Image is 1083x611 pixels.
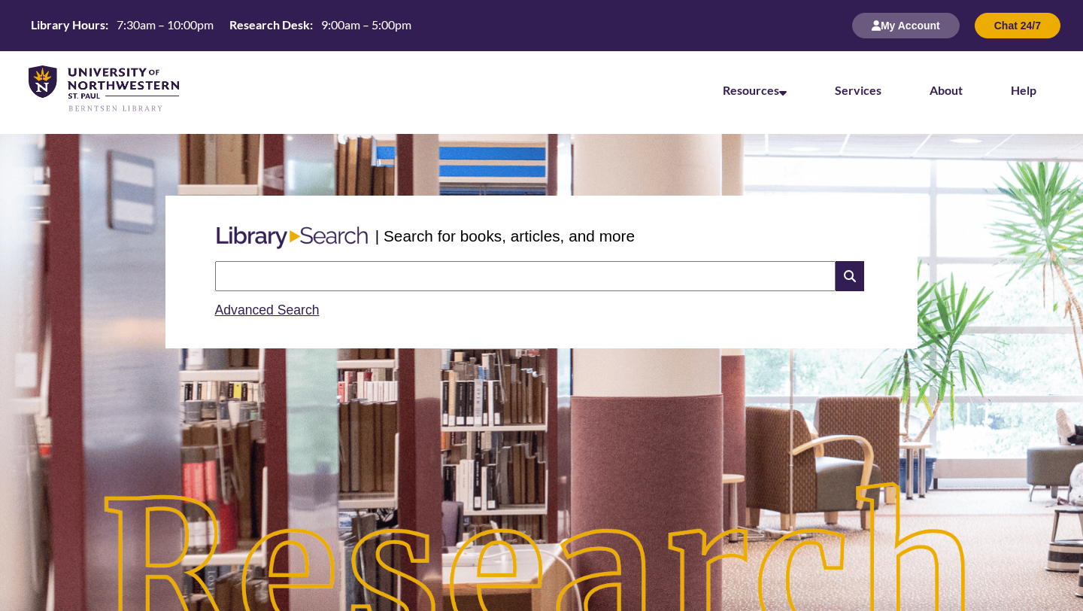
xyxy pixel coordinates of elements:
i: Search [836,261,864,291]
span: 7:30am – 10:00pm [117,17,214,32]
img: UNWSP Library Logo [29,65,179,113]
a: Resources [723,83,787,97]
button: Chat 24/7 [975,13,1060,38]
a: My Account [852,19,960,32]
a: About [930,83,963,97]
th: Library Hours: [25,17,111,33]
img: Libary Search [209,220,375,255]
a: Help [1011,83,1036,97]
button: My Account [852,13,960,38]
a: Services [835,83,881,97]
span: 9:00am – 5:00pm [321,17,411,32]
p: | Search for books, articles, and more [375,224,635,248]
a: Advanced Search [215,302,320,318]
a: Chat 24/7 [975,19,1060,32]
a: Hours Today [25,17,417,35]
th: Research Desk: [223,17,315,33]
table: Hours Today [25,17,417,33]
